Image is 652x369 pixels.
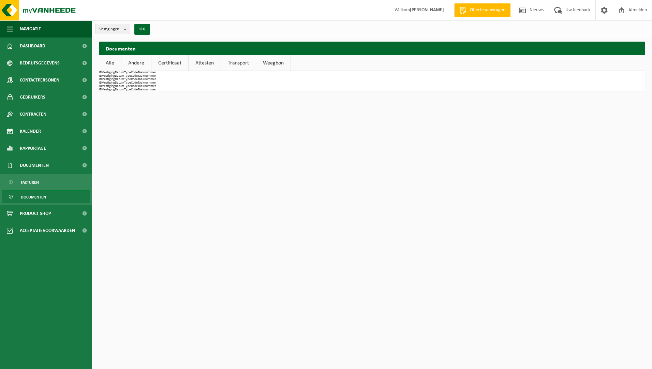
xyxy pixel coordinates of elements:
span: Product Shop [20,205,51,222]
a: Andere [121,55,151,71]
span: Documenten [20,157,49,174]
a: Transport [221,55,256,71]
th: Vestiging [102,81,115,85]
strong: [PERSON_NAME] [410,8,444,13]
th: Type [124,85,131,88]
span: Offerte aanvragen [468,7,507,14]
span: Contactpersonen [20,72,59,89]
th: Datum [115,81,124,85]
th: Taaknummer [138,71,156,74]
th: Code [131,85,138,88]
th: ID [99,78,102,81]
h2: Documenten [99,42,645,55]
th: Taaknummer [138,78,156,81]
th: ID [99,71,102,74]
a: Alle [99,55,121,71]
a: Weegbon [256,55,291,71]
th: Type [124,71,131,74]
span: Acceptatievoorwaarden [20,222,75,239]
th: Vestiging [102,74,115,78]
a: Attesten [189,55,221,71]
th: Taaknummer [138,74,156,78]
span: Dashboard [20,38,45,55]
th: Type [124,78,131,81]
span: Gebruikers [20,89,45,106]
th: Taaknummer [138,85,156,88]
th: Taaknummer [138,81,156,85]
th: Type [124,88,131,91]
th: Code [131,88,138,91]
th: ID [99,85,102,88]
th: Datum [115,85,124,88]
th: Datum [115,74,124,78]
th: Vestiging [102,88,115,91]
th: Code [131,81,138,85]
th: Code [131,78,138,81]
th: Vestiging [102,78,115,81]
span: Facturen [21,176,39,189]
span: Rapportage [20,140,46,157]
a: Documenten [2,190,90,203]
span: Documenten [21,191,46,204]
th: Taaknummer [138,88,156,91]
th: Type [124,81,131,85]
button: Vestigingen [95,24,130,34]
th: ID [99,81,102,85]
th: Code [131,71,138,74]
span: Vestigingen [99,24,121,34]
th: Type [124,74,131,78]
a: Offerte aanvragen [454,3,510,17]
a: Certificaat [151,55,188,71]
button: OK [134,24,150,35]
span: Bedrijfsgegevens [20,55,60,72]
th: Datum [115,88,124,91]
span: Kalender [20,123,41,140]
span: Contracten [20,106,46,123]
th: Datum [115,78,124,81]
a: Facturen [2,176,90,189]
th: Vestiging [102,85,115,88]
span: Navigatie [20,20,41,38]
th: ID [99,88,102,91]
th: ID [99,74,102,78]
th: Code [131,74,138,78]
th: Datum [115,71,124,74]
th: Vestiging [102,71,115,74]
